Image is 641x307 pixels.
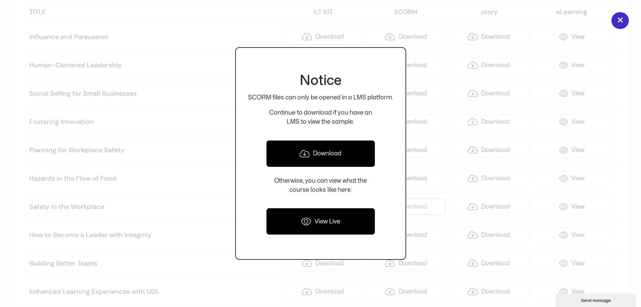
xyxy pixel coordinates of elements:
[266,140,375,167] a: Download
[266,208,375,235] a: View Live
[248,72,393,90] h2: Notice
[248,108,393,126] p: Continue to download if you have an LMS to view the sample.
[556,292,638,307] iframe: chat widget
[611,12,629,29] button: Close popup
[248,93,393,102] p: SCORM files can only be opened in a LMS platform.
[248,176,393,194] p: Otherwise, you can view what the course looks like here:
